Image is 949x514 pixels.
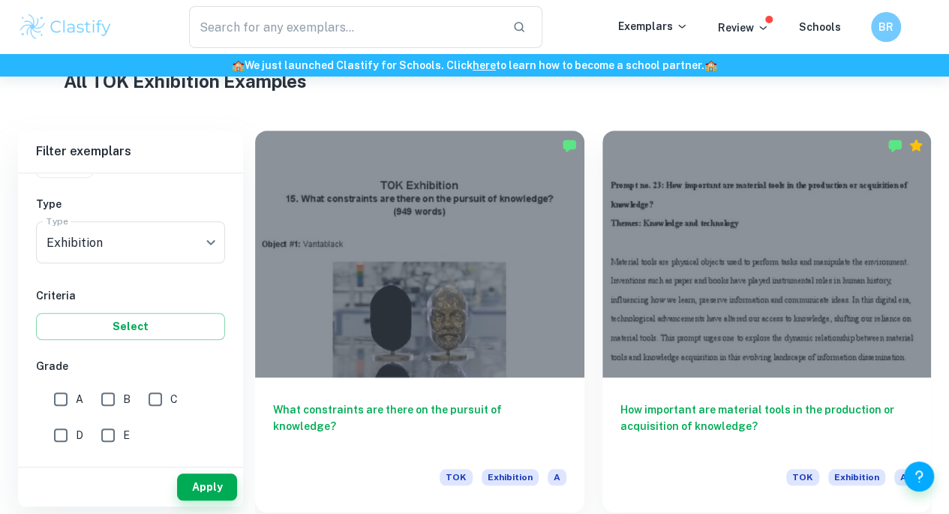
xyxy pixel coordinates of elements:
[440,469,473,485] span: TOK
[482,469,539,485] span: Exhibition
[548,469,566,485] span: A
[786,469,819,485] span: TOK
[908,138,923,153] div: Premium
[602,131,932,512] a: How important are material tools in the production or acquisition of knowledge?TOKExhibitionA
[273,401,566,451] h6: What constraints are there on the pursuit of knowledge?
[64,68,885,95] h1: All TOK Exhibition Examples
[18,131,243,173] h6: Filter exemplars
[189,6,500,48] input: Search for any exemplars...
[704,59,717,71] span: 🏫
[255,131,584,512] a: What constraints are there on the pursuit of knowledge?TOKExhibitionA
[871,12,901,42] button: BR
[177,473,237,500] button: Apply
[123,391,131,407] span: B
[76,427,83,443] span: D
[904,461,934,491] button: Help and Feedback
[894,469,913,485] span: A
[887,138,902,153] img: Marked
[878,19,895,35] h6: BR
[18,12,113,42] img: Clastify logo
[36,221,225,263] div: Exhibition
[718,20,769,36] p: Review
[562,138,577,153] img: Marked
[232,59,245,71] span: 🏫
[828,469,885,485] span: Exhibition
[618,18,688,35] p: Exemplars
[473,59,496,71] a: here
[3,57,946,74] h6: We just launched Clastify for Schools. Click to learn how to become a school partner.
[123,427,130,443] span: E
[36,313,225,340] button: Select
[47,215,68,227] label: Type
[799,21,841,33] a: Schools
[76,391,83,407] span: A
[620,401,914,451] h6: How important are material tools in the production or acquisition of knowledge?
[36,287,225,304] h6: Criteria
[170,391,178,407] span: C
[36,196,225,212] h6: Type
[36,358,225,374] h6: Grade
